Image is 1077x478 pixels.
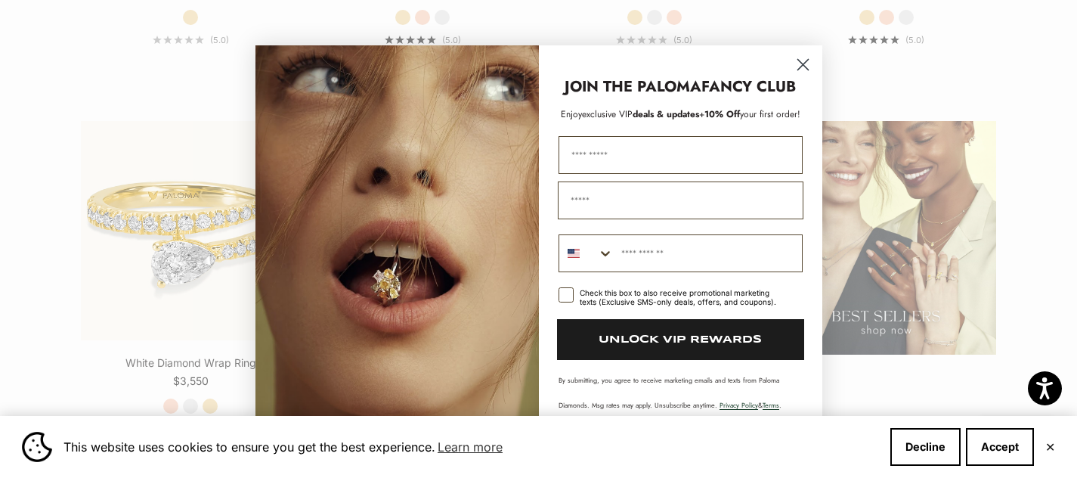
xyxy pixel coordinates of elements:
[763,400,779,410] a: Terms
[559,235,614,272] button: Search Countries
[559,375,803,410] p: By submitting, you agree to receive marketing emails and texts from Paloma Diamonds. Msg rates ma...
[255,45,539,433] img: Loading...
[568,247,580,259] img: United States
[580,288,785,306] div: Check this box to also receive promotional marketing texts (Exclusive SMS-only deals, offers, and...
[557,319,804,360] button: UNLOCK VIP REWARDS
[63,436,878,458] span: This website uses cookies to ensure you get the best experience.
[701,76,796,98] strong: FANCY CLUB
[582,107,699,121] span: deals & updates
[565,76,701,98] strong: JOIN THE PALOMA
[559,136,803,174] input: First Name
[22,432,52,462] img: Cookie banner
[1045,442,1055,452] button: Close
[966,428,1034,466] button: Accept
[561,107,582,121] span: Enjoy
[614,235,802,272] input: Phone Number
[558,182,803,219] input: Email
[720,400,758,410] a: Privacy Policy
[704,107,740,121] span: 10% Off
[790,51,816,78] button: Close dialog
[699,107,800,121] span: + your first order!
[435,436,505,458] a: Learn more
[890,428,961,466] button: Decline
[582,107,633,121] span: exclusive VIP
[720,400,781,410] span: & .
